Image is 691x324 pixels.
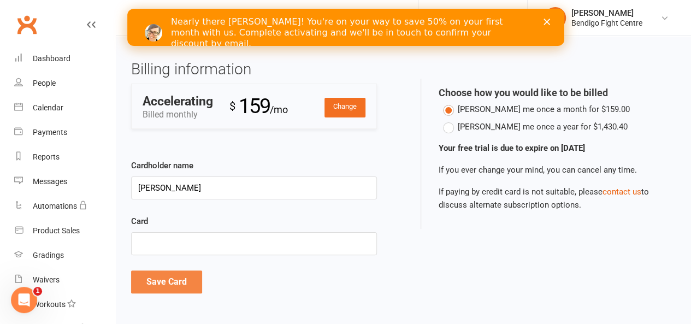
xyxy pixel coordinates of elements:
[33,54,70,63] div: Dashboard
[571,8,642,18] div: [PERSON_NAME]
[33,275,60,284] div: Waivers
[33,202,77,210] div: Automations
[14,96,115,120] a: Calendar
[458,103,630,114] span: [PERSON_NAME] me once a month for $159.00
[544,7,566,29] div: HC
[131,215,148,228] label: Card
[14,194,115,219] a: Automations
[33,103,63,112] div: Calendar
[138,239,370,249] iframe: Secure card payment input frame
[13,11,40,38] a: Clubworx
[416,10,427,16] div: Close
[14,71,115,96] a: People
[14,145,115,169] a: Reports
[458,120,628,132] span: [PERSON_NAME] me once a year for $1,430.40
[14,120,115,145] a: Payments
[603,187,641,197] a: contact us
[131,270,202,293] button: Save Card
[14,169,115,194] a: Messages
[33,152,60,161] div: Reports
[127,9,564,46] iframe: Intercom live chat banner
[14,219,115,243] a: Product Sales
[33,226,80,235] div: Product Sales
[33,79,56,87] div: People
[44,8,402,40] div: Nearly there [PERSON_NAME]! You're on your way to save 50% on your first month with us. Complete ...
[14,268,115,292] a: Waivers
[14,292,115,317] a: Workouts
[33,300,66,309] div: Workouts
[439,87,659,98] h4: Choose how you would like to be billed
[33,177,67,186] div: Messages
[229,90,288,123] div: 159
[449,5,479,30] span: Settings
[229,99,234,113] sup: $
[324,98,365,117] a: Change
[439,163,659,176] p: If you ever change your mind, you can cancel any time.
[33,128,67,137] div: Payments
[33,287,42,296] span: 1
[439,185,659,211] p: If paying by credit card is not suitable, please to discuss alternate subscription options.
[14,46,115,71] a: Dashboard
[33,251,64,260] div: Gradings
[270,104,288,115] span: /mo
[143,95,213,108] div: Accelerating
[14,243,115,268] a: Gradings
[11,287,37,313] iframe: Intercom live chat
[131,61,395,78] h3: Billing information
[143,95,229,122] div: Billed monthly
[571,18,642,28] div: Bendigo Fight Centre
[131,159,193,172] label: Cardholder name
[439,143,585,153] b: Your free trial is due to expire on [DATE]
